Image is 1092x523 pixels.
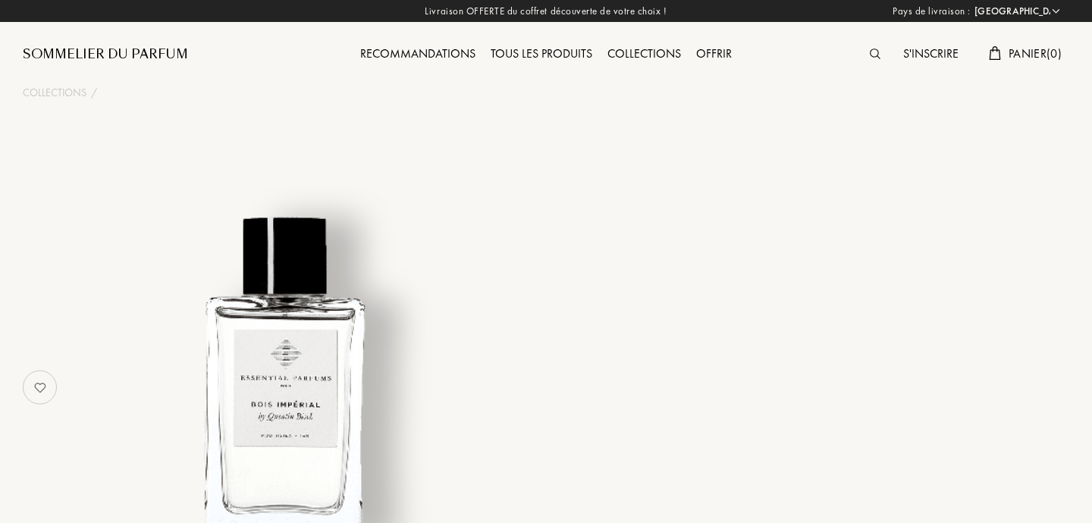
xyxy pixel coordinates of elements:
[483,45,600,61] a: Tous les produits
[23,85,86,101] a: Collections
[989,46,1001,60] img: cart.svg
[25,372,55,402] img: no_like_p.png
[23,45,188,64] a: Sommelier du Parfum
[600,45,689,61] a: Collections
[1009,45,1062,61] span: Panier ( 0 )
[353,45,483,64] div: Recommandations
[893,4,971,19] span: Pays de livraison :
[896,45,966,64] div: S'inscrire
[353,45,483,61] a: Recommandations
[896,45,966,61] a: S'inscrire
[689,45,739,64] div: Offrir
[483,45,600,64] div: Tous les produits
[870,49,880,59] img: search_icn.svg
[91,85,97,101] div: /
[689,45,739,61] a: Offrir
[600,45,689,64] div: Collections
